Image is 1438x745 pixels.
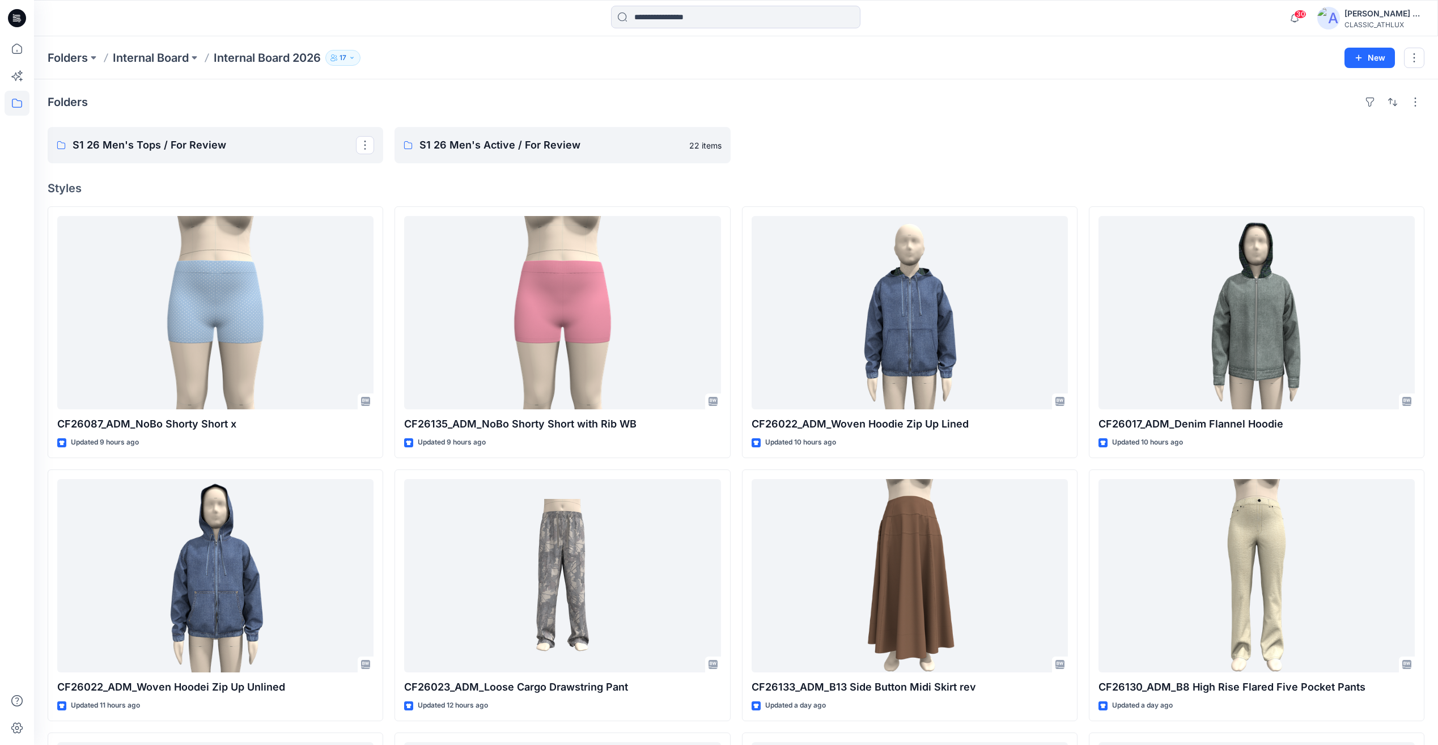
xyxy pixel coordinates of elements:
p: CF26017_ADM_Denim Flannel Hoodie [1098,416,1415,432]
p: Updated 9 hours ago [418,437,486,448]
a: Internal Board [113,50,189,66]
p: S1 26 Men's Active / For Review [419,137,682,153]
a: Folders [48,50,88,66]
a: CF26135_ADM_NoBo Shorty Short with Rib WB [404,216,720,409]
p: S1 26 Men's Tops / For Review [73,137,356,153]
p: CF26022_ADM_Woven Hoodie Zip Up Lined [752,416,1068,432]
a: CF26133_ADM_B13 Side Button Midi Skirt rev [752,479,1068,672]
a: CF26022_ADM_Woven Hoodie Zip Up Lined [752,216,1068,409]
p: Updated 11 hours ago [71,700,140,712]
p: CF26133_ADM_B13 Side Button Midi Skirt rev [752,679,1068,695]
h4: Folders [48,95,88,109]
img: avatar [1317,7,1340,29]
p: 17 [340,52,346,64]
p: CF26130_ADM_B8 High Rise Flared Five Pocket Pants [1098,679,1415,695]
h4: Styles [48,181,1424,195]
a: CF26087_ADM_NoBo Shorty Short x [57,216,374,409]
p: 22 items [689,139,722,151]
p: Updated 9 hours ago [71,437,139,448]
a: S1 26 Men's Tops / For Review [48,127,383,163]
a: S1 26 Men's Active / For Review22 items [395,127,730,163]
p: Updated 10 hours ago [765,437,836,448]
a: CF26130_ADM_B8 High Rise Flared Five Pocket Pants [1098,479,1415,672]
p: CF26022_ADM_Woven Hoodei Zip Up Unlined [57,679,374,695]
div: [PERSON_NAME] Cfai [1344,7,1424,20]
button: New [1344,48,1395,68]
a: CF26017_ADM_Denim Flannel Hoodie [1098,216,1415,409]
div: CLASSIC_ATHLUX [1344,20,1424,29]
a: CF26022_ADM_Woven Hoodei Zip Up Unlined [57,479,374,672]
p: Updated a day ago [765,700,826,712]
span: 30 [1294,10,1306,19]
p: CF26087_ADM_NoBo Shorty Short x [57,416,374,432]
a: CF26023_ADM_Loose Cargo Drawstring Pant [404,479,720,672]
p: Updated 10 hours ago [1112,437,1183,448]
p: CF26023_ADM_Loose Cargo Drawstring Pant [404,679,720,695]
p: Updated 12 hours ago [418,700,488,712]
p: Updated a day ago [1112,700,1173,712]
button: 17 [325,50,360,66]
p: CF26135_ADM_NoBo Shorty Short with Rib WB [404,416,720,432]
p: Internal Board 2026 [214,50,321,66]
